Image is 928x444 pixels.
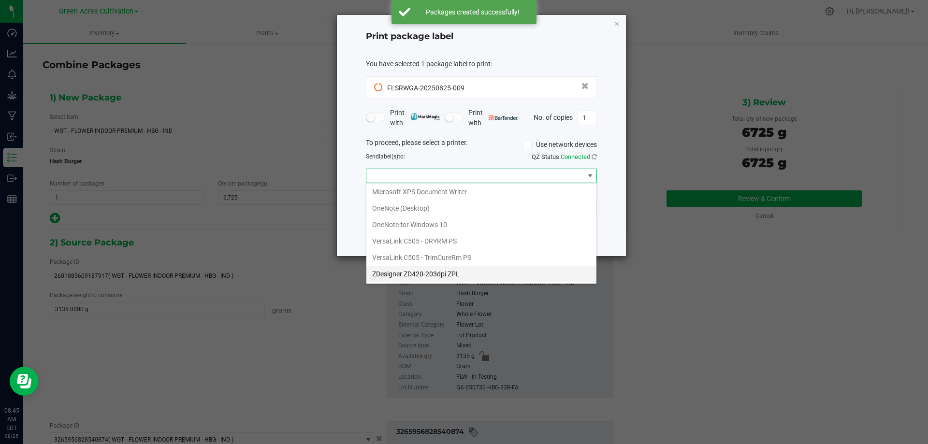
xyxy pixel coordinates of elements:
span: Print with [390,108,440,128]
label: Use network devices [523,140,597,150]
img: mark_magic_cybra.png [410,113,440,120]
span: Pending Sync [374,82,385,92]
span: No. of copies [534,113,573,121]
div: To proceed, please select a printer. [359,138,604,152]
span: You have selected 1 package label to print [366,60,491,68]
div: : [366,59,597,69]
img: bartender.png [489,115,518,120]
li: OneNote for Windows 10 [366,216,596,233]
div: Packages created successfully! [416,7,529,17]
li: Microsoft XPS Document Writer [366,184,596,200]
h4: Print package label [366,30,597,43]
span: Print with [468,108,518,128]
span: Send to: [366,153,405,160]
div: Select a label template. [359,190,604,201]
span: label(s) [379,153,398,160]
span: QZ Status: [532,153,597,160]
iframe: Resource center [10,367,39,396]
li: VersaLink C505 - DRYRM PS [366,233,596,249]
span: FLSRWGA-20250825-009 [387,84,464,92]
li: VersaLink C505 - TrimCureRm PS [366,249,596,266]
span: Connected [561,153,590,160]
li: OneNote (Desktop) [366,200,596,216]
li: ZDesigner ZD420-203dpi ZPL [366,266,596,282]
